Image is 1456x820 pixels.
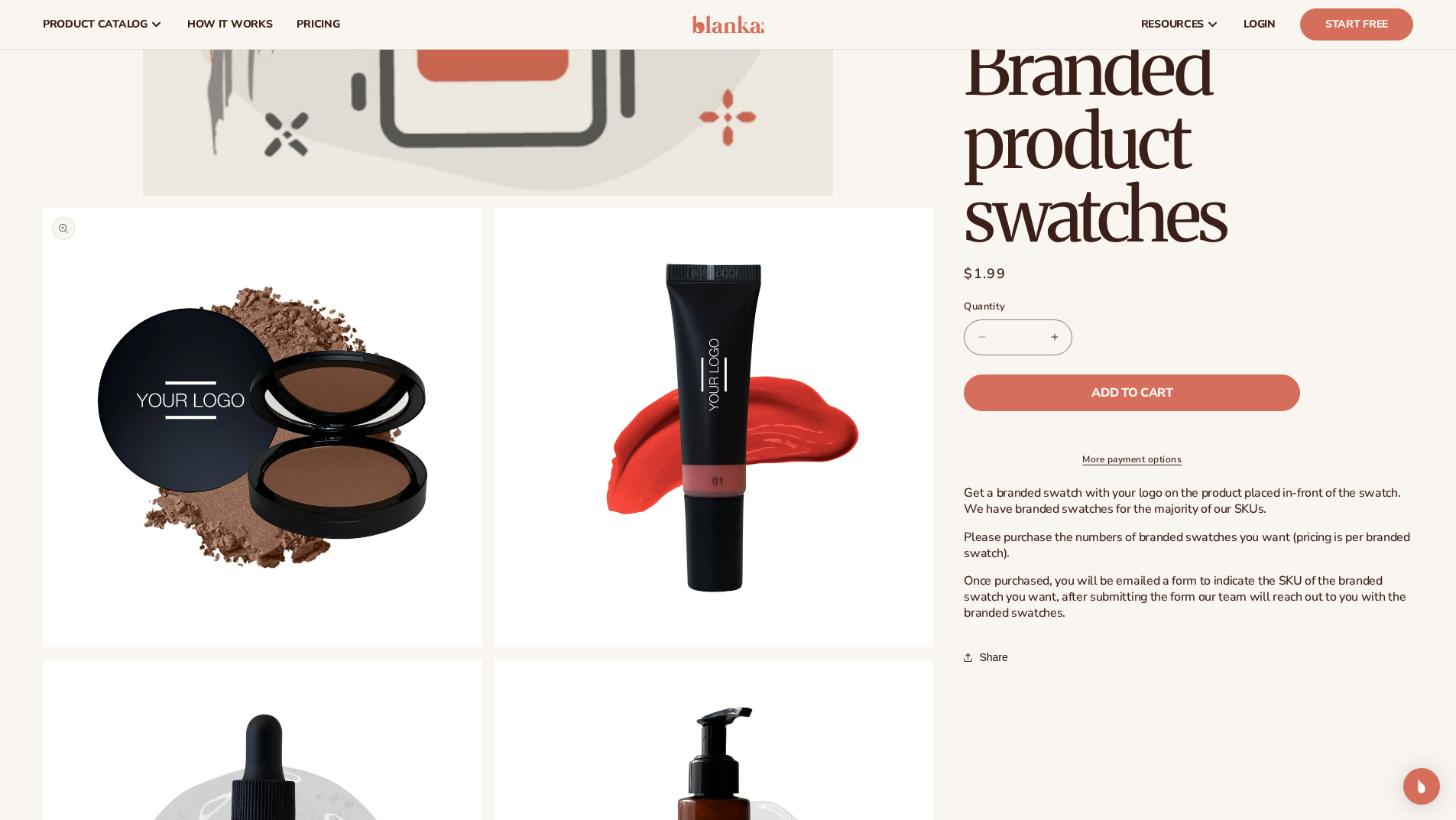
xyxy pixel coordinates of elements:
p: Get a branded swatch with your logo on the product placed in-front of the swatch. We have branded... [964,485,1413,517]
span: product catalog [43,18,148,31]
p: Please purchase the numbers of branded swatches you want (pricing is per branded swatch). [964,530,1413,562]
button: Add to cart [964,374,1300,411]
p: Once purchased, you will be emailed a form to indicate the SKU of the branded swatch you want, af... [964,573,1413,621]
span: pricing [297,18,339,31]
button: Share [964,640,1012,674]
a: More payment options [964,452,1300,466]
span: LOGIN [1244,18,1276,31]
span: resources [1141,18,1204,31]
label: Quantity [964,300,1300,315]
span: $1.99 [964,264,1006,284]
span: Add to cart [1091,387,1172,399]
h1: Branded product swatches [964,32,1413,252]
img: logo [692,15,764,34]
div: Open Intercom Messenger [1403,768,1440,805]
a: Start Free [1300,8,1413,41]
span: How It Works [187,18,273,31]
